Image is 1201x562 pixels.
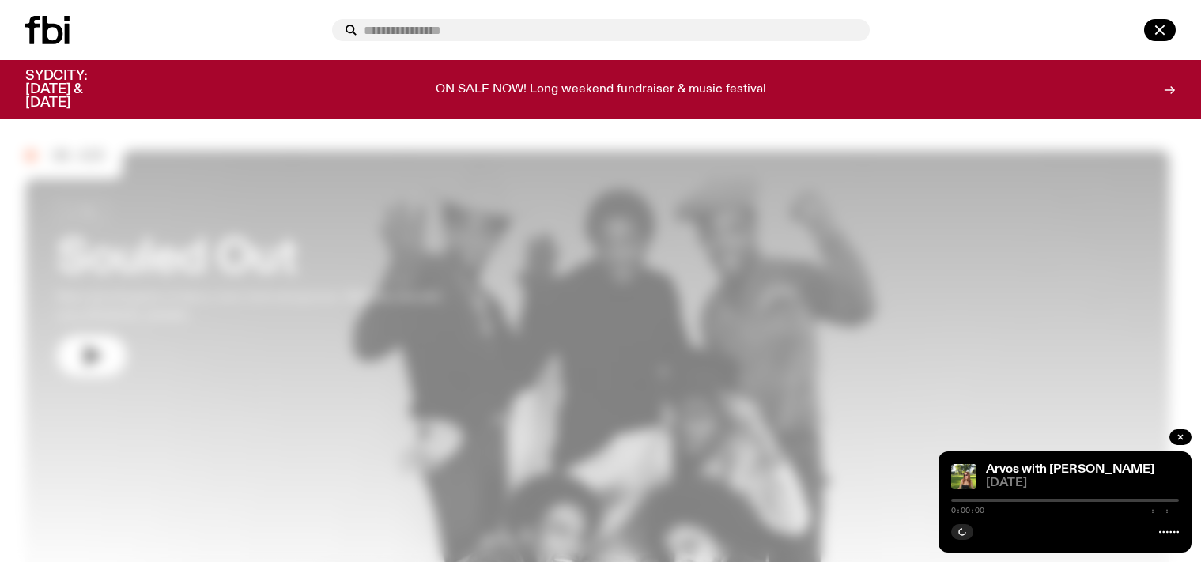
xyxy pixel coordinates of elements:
[1146,507,1179,515] span: -:--:--
[951,507,984,515] span: 0:00:00
[986,477,1179,489] span: [DATE]
[25,70,127,110] h3: SYDCITY: [DATE] & [DATE]
[436,83,766,97] p: ON SALE NOW! Long weekend fundraiser & music festival
[986,463,1154,476] a: Arvos with [PERSON_NAME]
[951,464,976,489] img: Lizzie Bowles is sitting in a bright green field of grass, with dark sunglasses and a black top. ...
